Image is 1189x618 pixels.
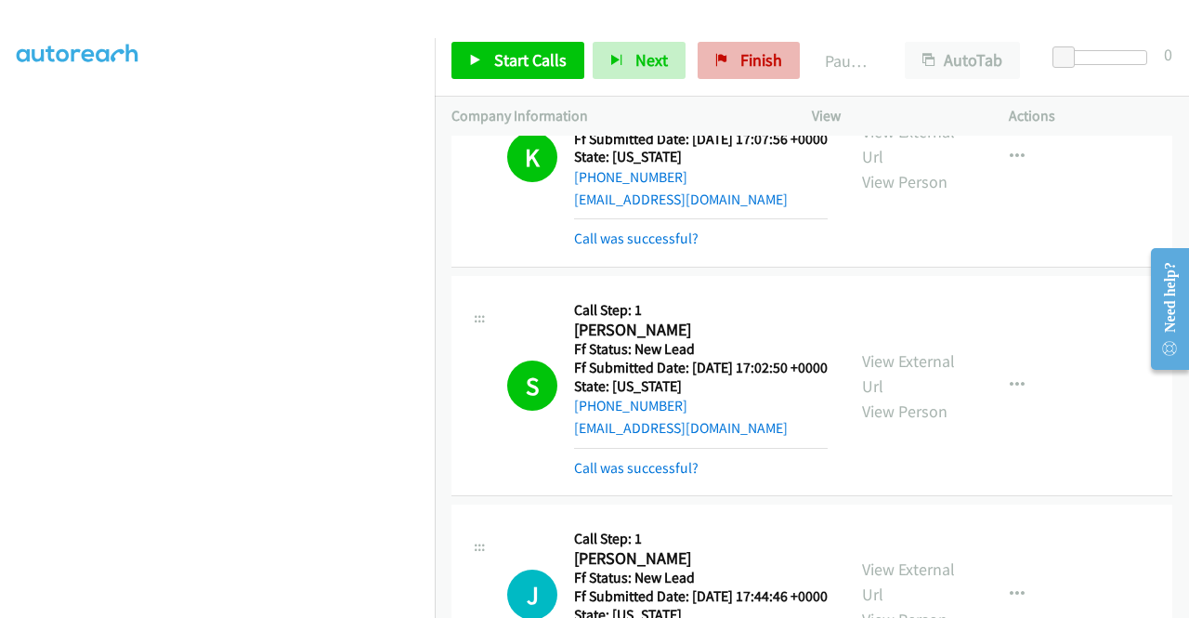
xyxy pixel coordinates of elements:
[451,42,584,79] a: Start Calls
[862,171,947,192] a: View Person
[574,340,828,359] h5: Ff Status: New Lead
[574,130,828,149] h5: Ff Submitted Date: [DATE] 17:07:56 +0000
[574,377,828,396] h5: State: [US_STATE]
[825,48,871,73] p: Paused
[574,301,828,320] h5: Call Step: 1
[507,361,557,411] h1: S
[574,569,828,587] h5: Ff Status: New Lead
[574,320,822,341] h2: [PERSON_NAME]
[698,42,800,79] a: Finish
[574,359,828,377] h5: Ff Submitted Date: [DATE] 17:02:50 +0000
[494,49,567,71] span: Start Calls
[862,401,947,422] a: View Person
[574,230,699,247] a: Call was successful?
[862,350,955,397] a: View External Url
[593,42,686,79] button: Next
[574,168,687,186] a: [PHONE_NUMBER]
[574,530,828,548] h5: Call Step: 1
[507,132,557,182] h1: K
[451,105,778,127] p: Company Information
[740,49,782,71] span: Finish
[862,559,955,605] a: View External Url
[574,397,687,414] a: [PHONE_NUMBER]
[812,105,975,127] p: View
[1136,235,1189,383] iframe: Resource Center
[574,459,699,477] a: Call was successful?
[574,148,828,166] h5: State: [US_STATE]
[905,42,1020,79] button: AutoTab
[574,548,828,570] h2: [PERSON_NAME]
[574,191,788,208] a: [EMAIL_ADDRESS][DOMAIN_NAME]
[574,419,788,437] a: [EMAIL_ADDRESS][DOMAIN_NAME]
[574,587,828,606] h5: Ff Submitted Date: [DATE] 17:44:46 +0000
[1062,50,1147,65] div: Delay between calls (in seconds)
[1164,42,1172,67] div: 0
[1009,105,1172,127] p: Actions
[635,49,668,71] span: Next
